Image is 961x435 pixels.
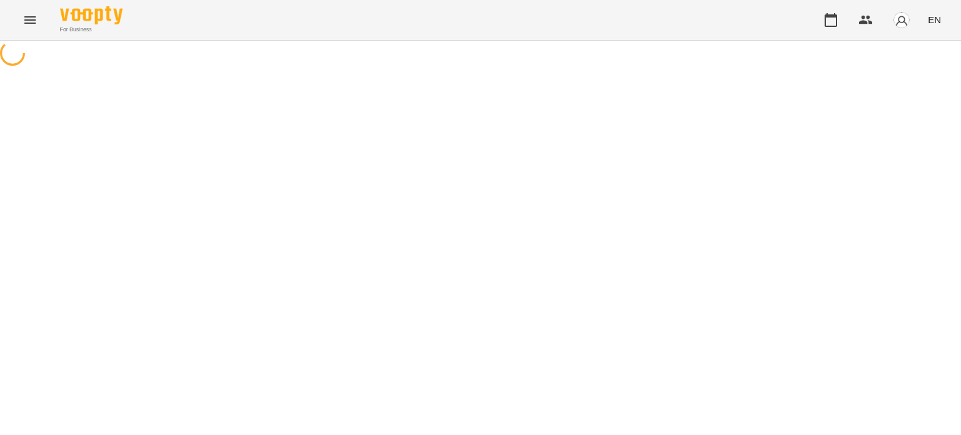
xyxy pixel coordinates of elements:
[928,13,941,26] span: EN
[15,5,45,35] button: Menu
[923,8,946,31] button: EN
[60,26,123,34] span: For Business
[60,6,123,24] img: Voopty Logo
[893,11,910,29] img: avatar_s.png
